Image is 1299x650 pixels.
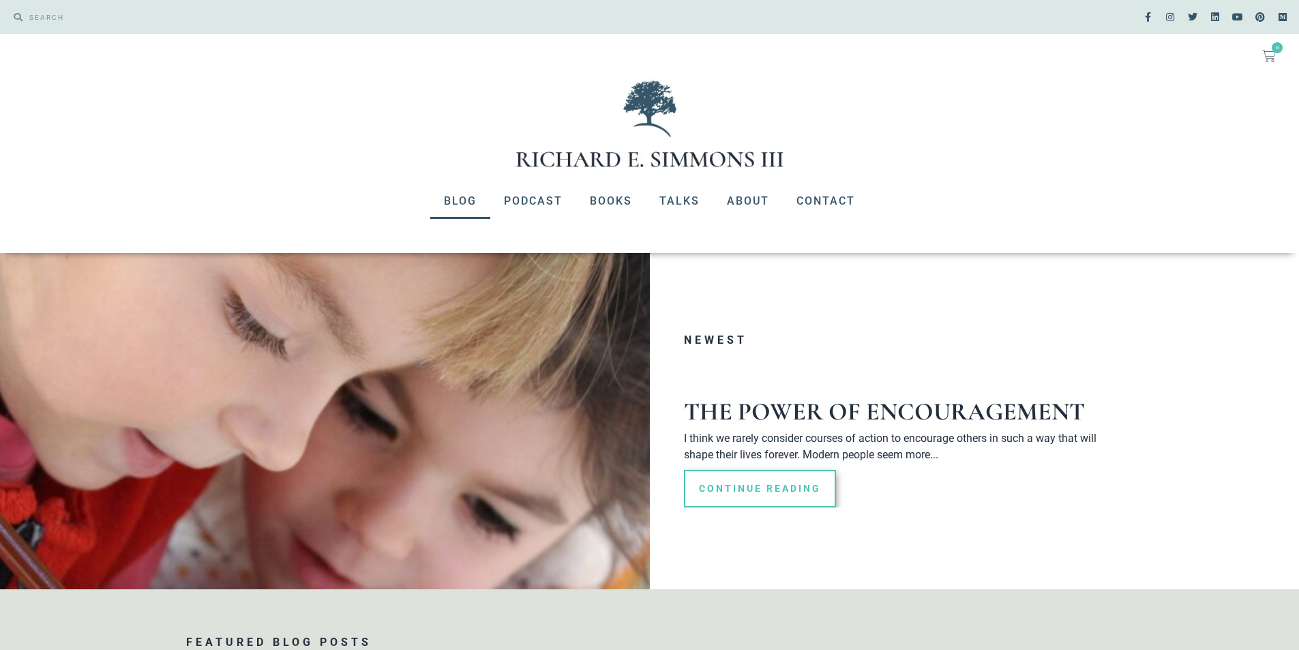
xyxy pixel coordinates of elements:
[430,183,490,219] a: Blog
[1246,41,1292,71] a: 0
[186,637,1114,648] h3: Featured Blog Posts
[684,335,1120,346] h3: Newest
[713,183,783,219] a: About
[490,183,576,219] a: Podcast
[1272,42,1283,53] span: 0
[23,7,643,27] input: SEARCH
[783,183,869,219] a: Contact
[684,470,836,507] a: Read more about The Power of Encouragement
[646,183,713,219] a: Talks
[684,430,1120,463] p: I think we rarely consider courses of action to encourage others in such a way that will shape th...
[684,397,1085,426] a: The Power of Encouragement
[576,183,646,219] a: Books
